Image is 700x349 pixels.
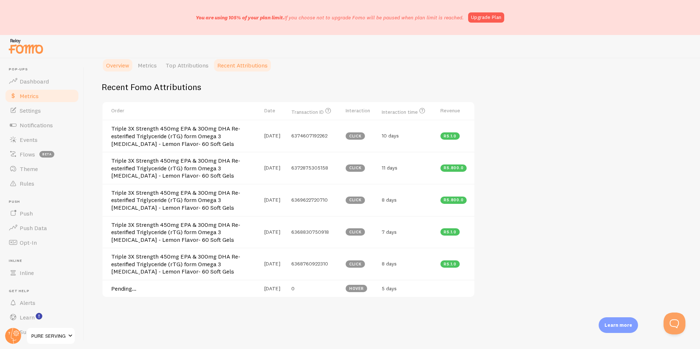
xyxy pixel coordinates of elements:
[382,132,399,139] span: 10 days
[111,189,242,212] h4: Triple 3X Strength 450mg EPA & 300mg DHA Re-esterified Triglyceride (rTG) form Omega 3 [MEDICAL_D...
[4,162,79,176] a: Theme
[111,253,242,275] h4: Triple 3X Strength 450mg EPA & 300mg DHA Re-esterified Triglyceride (rTG) form Omega 3 [MEDICAL_D...
[20,224,47,232] span: Push Data
[664,313,685,334] iframe: Help Scout Beacon - Open
[20,165,38,172] span: Theme
[382,229,397,235] span: 7 days
[20,92,39,100] span: Metrics
[4,74,79,89] a: Dashboard
[468,12,504,23] a: Upgrade Plan
[604,322,632,329] p: Learn more
[260,184,287,216] td: [DATE]
[260,216,287,248] td: [DATE]
[8,37,44,55] img: fomo-relay-logo-orange.svg
[291,229,329,235] span: 6368830750918
[20,299,35,306] span: Alerts
[287,102,341,120] th: Transaction ID
[133,58,161,73] a: Metrics
[20,239,37,246] span: Opt-In
[444,166,463,170] span: Rs.800.0
[102,58,133,73] a: Overview
[4,221,79,235] a: Push Data
[4,89,79,103] a: Metrics
[9,259,79,263] span: Inline
[20,136,38,143] span: Events
[291,132,327,139] span: 6374607192262
[111,221,242,244] h4: Triple 3X Strength 450mg EPA & 300mg DHA Re-esterified Triglyceride (rTG) form Omega 3 [MEDICAL_D...
[4,310,79,325] a: Learn
[382,164,397,171] span: 11 days
[111,125,242,147] h4: Triple 3X Strength 450mg EPA & 300mg DHA Re-esterified Triglyceride (rTG) form Omega 3 [MEDICAL_D...
[291,260,328,267] span: 6368760922310
[20,121,53,129] span: Notifications
[377,102,436,120] th: Interaction time
[4,206,79,221] a: Push
[291,164,328,171] span: 6372875305158
[341,102,377,120] th: Interaction
[291,197,328,203] span: 6369622720710
[291,285,295,292] span: 0
[4,103,79,118] a: Settings
[111,285,242,292] h4: Pending...
[9,289,79,294] span: Get Help
[4,295,79,310] a: Alerts
[4,176,79,191] a: Rules
[444,262,456,266] span: Rs.1.0
[436,102,475,120] th: Revenue
[599,317,638,333] div: Learn more
[382,285,397,292] span: 5 days
[20,314,35,321] span: Learn
[20,151,35,158] span: Flows
[4,325,79,339] a: Support
[260,152,287,184] td: [DATE]
[9,199,79,204] span: Push
[102,81,475,93] h2: Recent Fomo Attributions
[20,269,34,276] span: Inline
[9,67,79,72] span: Pop-ups
[444,230,456,234] span: Rs.1.0
[349,198,362,202] span: click
[20,78,49,85] span: Dashboard
[20,210,33,217] span: Push
[39,151,54,158] span: beta
[260,102,287,120] th: Date
[260,120,287,152] td: [DATE]
[161,58,213,73] a: Top Attributions
[20,107,41,114] span: Settings
[260,248,287,280] td: [DATE]
[213,58,272,73] a: Recent Attributions
[102,102,260,120] th: Order
[382,197,397,203] span: 8 days
[26,327,75,345] a: PURE SERVING
[444,134,456,138] span: Rs.1.0
[349,134,362,138] span: click
[444,198,463,202] span: Rs.800.0
[196,14,284,21] span: You are using 105% of your plan limit.
[349,166,362,170] span: click
[4,118,79,132] a: Notifications
[382,260,397,267] span: 8 days
[196,14,464,21] p: If you choose not to upgrade Fomo will be paused when plan limit is reached.
[4,147,79,162] a: Flows beta
[31,331,66,340] span: PURE SERVING
[36,313,42,319] svg: <p>Watch New Feature Tutorials!</p>
[349,230,362,234] span: click
[4,132,79,147] a: Events
[349,262,362,266] span: click
[4,265,79,280] a: Inline
[111,157,242,179] h4: Triple 3X Strength 450mg EPA & 300mg DHA Re-esterified Triglyceride (rTG) form Omega 3 [MEDICAL_D...
[4,235,79,250] a: Opt-In
[20,180,34,187] span: Rules
[260,280,287,297] td: [DATE]
[349,287,364,291] span: hover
